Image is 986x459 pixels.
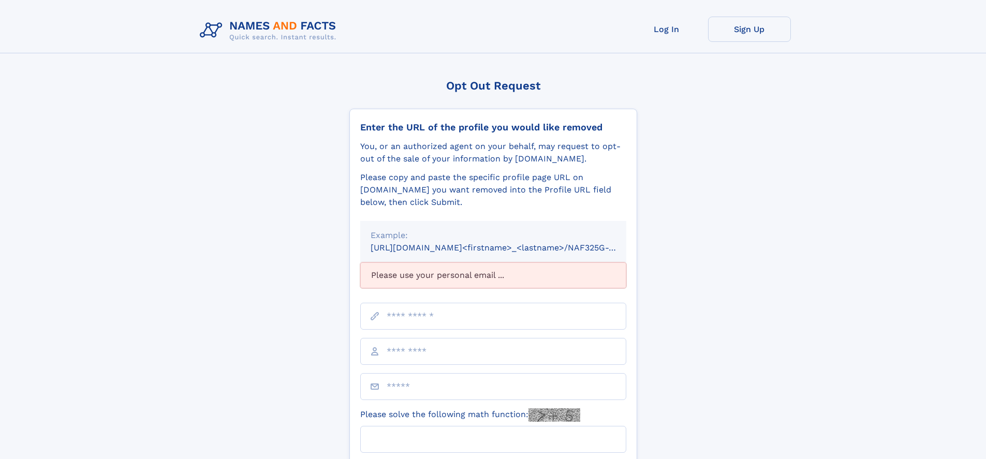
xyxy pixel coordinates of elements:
div: Example: [371,229,616,242]
div: Please use your personal email ... [360,262,626,288]
a: Sign Up [708,17,791,42]
img: Logo Names and Facts [196,17,345,45]
a: Log In [625,17,708,42]
label: Please solve the following math function: [360,408,580,422]
div: Please copy and paste the specific profile page URL on [DOMAIN_NAME] you want removed into the Pr... [360,171,626,209]
div: Opt Out Request [349,79,637,92]
div: You, or an authorized agent on your behalf, may request to opt-out of the sale of your informatio... [360,140,626,165]
div: Enter the URL of the profile you would like removed [360,122,626,133]
small: [URL][DOMAIN_NAME]<firstname>_<lastname>/NAF325G-xxxxxxxx [371,243,646,253]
